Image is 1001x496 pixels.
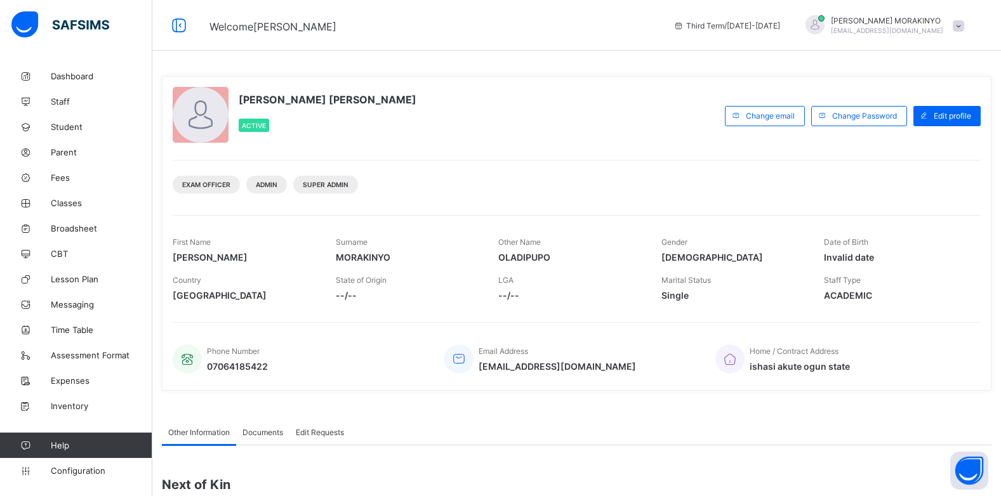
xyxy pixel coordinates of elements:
[824,275,861,285] span: Staff Type
[498,237,541,247] span: Other Name
[11,11,109,38] img: safsims
[242,122,266,129] span: Active
[336,252,480,263] span: MORAKINYO
[239,93,416,106] span: [PERSON_NAME] [PERSON_NAME]
[950,452,988,490] button: Open asap
[51,249,152,259] span: CBT
[832,111,897,121] span: Change Password
[173,237,211,247] span: First Name
[824,237,868,247] span: Date of Birth
[242,427,283,437] span: Documents
[479,346,528,356] span: Email Address
[750,361,850,372] span: ishasi akute ogun state
[207,361,268,372] span: 07064185422
[498,275,514,285] span: LGA
[661,290,805,301] span: Single
[207,346,260,356] span: Phone Number
[51,198,152,208] span: Classes
[51,71,152,81] span: Dashboard
[173,275,201,285] span: Country
[162,477,991,492] span: Next of Kin
[182,181,230,188] span: Exam Officer
[831,16,943,25] span: [PERSON_NAME] MORAKINYO
[661,275,711,285] span: Marital Status
[51,122,152,132] span: Student
[51,173,152,183] span: Fees
[296,427,344,437] span: Edit Requests
[51,299,152,310] span: Messaging
[51,466,152,476] span: Configuration
[51,274,152,284] span: Lesson Plan
[51,147,152,157] span: Parent
[934,111,971,121] span: Edit profile
[336,275,387,285] span: State of Origin
[661,237,687,247] span: Gender
[173,290,317,301] span: [GEOGRAPHIC_DATA]
[51,96,152,107] span: Staff
[831,27,943,34] span: [EMAIL_ADDRESS][DOMAIN_NAME]
[661,252,805,263] span: [DEMOGRAPHIC_DATA]
[51,440,152,450] span: Help
[336,237,368,247] span: Surname
[209,20,336,33] span: Welcome [PERSON_NAME]
[51,325,152,335] span: Time Table
[746,111,795,121] span: Change email
[479,361,636,372] span: [EMAIL_ADDRESS][DOMAIN_NAME]
[51,375,152,386] span: Expenses
[51,223,152,233] span: Broadsheet
[824,252,968,263] span: Invalid date
[168,427,230,437] span: Other Information
[51,401,152,411] span: Inventory
[793,15,971,36] div: OLUSHOLA MORAKINYO
[498,290,642,301] span: --/--
[256,181,277,188] span: Admin
[303,181,348,188] span: Super Admin
[336,290,480,301] span: --/--
[673,21,780,30] span: session/term information
[824,290,968,301] span: ACADEMIC
[498,252,642,263] span: OLADIPUPO
[173,252,317,263] span: [PERSON_NAME]
[51,350,152,360] span: Assessment Format
[750,346,839,356] span: Home / Contract Address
